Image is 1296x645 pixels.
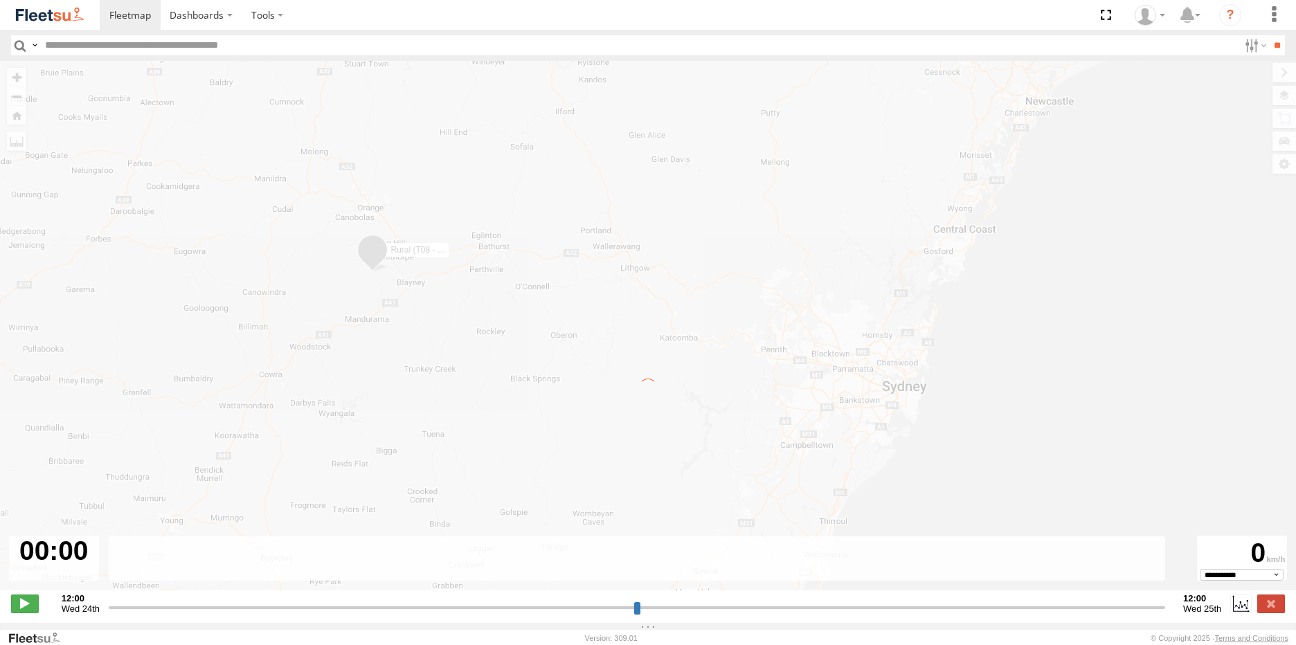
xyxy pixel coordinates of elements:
img: fleetsu-logo-horizontal.svg [14,6,86,24]
span: Wed 24th [62,603,100,614]
div: Matt Smith [1130,5,1170,26]
strong: 12:00 [62,593,100,603]
label: Search Filter Options [1239,35,1269,55]
div: © Copyright 2025 - [1151,634,1288,642]
a: Visit our Website [8,631,71,645]
div: Version: 309.01 [585,634,638,642]
strong: 12:00 [1183,593,1221,603]
a: Terms and Conditions [1215,634,1288,642]
label: Search Query [29,35,40,55]
label: Close [1257,594,1285,612]
i: ? [1219,4,1241,26]
span: Wed 25th [1183,603,1221,614]
label: Play/Stop [11,594,39,612]
div: 0 [1199,538,1285,569]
